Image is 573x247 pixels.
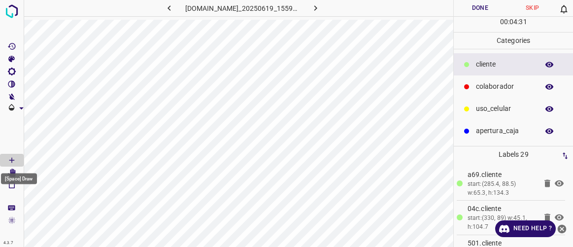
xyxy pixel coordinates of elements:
[476,59,534,70] p: ​​cliente
[3,2,21,20] img: logo
[468,180,537,197] div: start:(285.4, 88.5) w:65.3, h:134.3
[509,17,517,27] p: 04
[519,17,527,27] p: 31
[476,126,534,136] p: apertura_caja
[468,214,537,231] div: start:(330, 89) w:45.1, h:104.7
[185,2,300,16] h6: [DOMAIN_NAME]_20250619_155904_000001050.jpg
[454,98,573,120] div: uso_celular
[468,170,537,180] p: a69.​​cliente
[1,239,16,247] div: 4.3.7
[454,33,573,49] p: Categories
[500,17,527,32] div: : :
[476,104,534,114] p: uso_celular
[454,120,573,142] div: apertura_caja
[1,174,37,184] div: [Space] Draw
[454,75,573,98] div: colaborador
[556,220,568,237] button: close-help
[454,53,573,75] div: ​​cliente
[468,204,537,214] p: 04c.​​cliente
[476,81,534,92] p: colaborador
[500,17,508,27] p: 00
[457,146,570,163] p: Labels 29
[495,220,556,237] a: Need Help ?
